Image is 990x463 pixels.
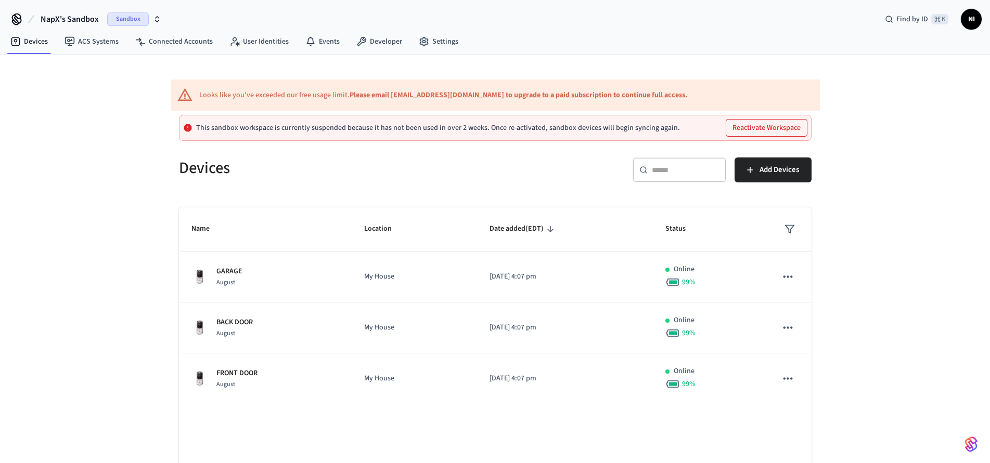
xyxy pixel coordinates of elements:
span: NI [962,10,981,29]
p: FRONT DOOR [216,368,258,379]
p: [DATE] 4:07 pm [490,373,640,384]
a: Devices [2,32,56,51]
a: Events [297,32,348,51]
span: Name [191,221,223,237]
p: My House [364,322,465,333]
p: Online [674,315,695,326]
p: [DATE] 4:07 pm [490,271,640,282]
a: User Identities [221,32,297,51]
img: Yale Assure Touchscreen Wifi Smart Lock, Satin Nickel, Front [191,269,208,285]
span: Add Devices [760,163,799,177]
p: [DATE] 4:07 pm [490,322,640,333]
a: Connected Accounts [127,32,221,51]
p: Online [674,366,695,377]
p: My House [364,271,465,282]
p: This sandbox workspace is currently suspended because it has not been used in over 2 weeks. Once ... [196,124,680,132]
p: Online [674,264,695,275]
p: My House [364,373,465,384]
div: Looks like you've exceeded our free usage limit. [199,90,687,101]
a: ACS Systems [56,32,127,51]
span: Location [364,221,405,237]
a: Please email [EMAIL_ADDRESS][DOMAIN_NAME] to upgrade to a paid subscription to continue full access. [350,90,687,100]
span: August [216,329,235,338]
button: Reactivate Workspace [726,120,807,136]
span: ⌘ K [931,14,948,24]
span: 99 % [682,277,696,287]
span: Status [665,221,699,237]
span: 99 % [682,379,696,389]
span: Find by ID [896,14,928,24]
span: 99 % [682,328,696,338]
p: GARAGE [216,266,242,277]
button: Add Devices [735,157,812,182]
span: August [216,380,235,389]
h5: Devices [179,157,489,179]
button: NI [961,9,982,30]
span: Date added(EDT) [490,221,557,237]
div: Find by ID⌘ K [877,10,957,29]
img: Yale Assure Touchscreen Wifi Smart Lock, Satin Nickel, Front [191,371,208,387]
img: Yale Assure Touchscreen Wifi Smart Lock, Satin Nickel, Front [191,320,208,336]
span: August [216,278,235,287]
table: sticky table [179,207,812,404]
span: Sandbox [107,12,149,26]
a: Developer [348,32,410,51]
img: SeamLogoGradient.69752ec5.svg [965,436,978,453]
span: NapX's Sandbox [41,13,99,25]
a: Settings [410,32,467,51]
p: BACK DOOR [216,317,253,328]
